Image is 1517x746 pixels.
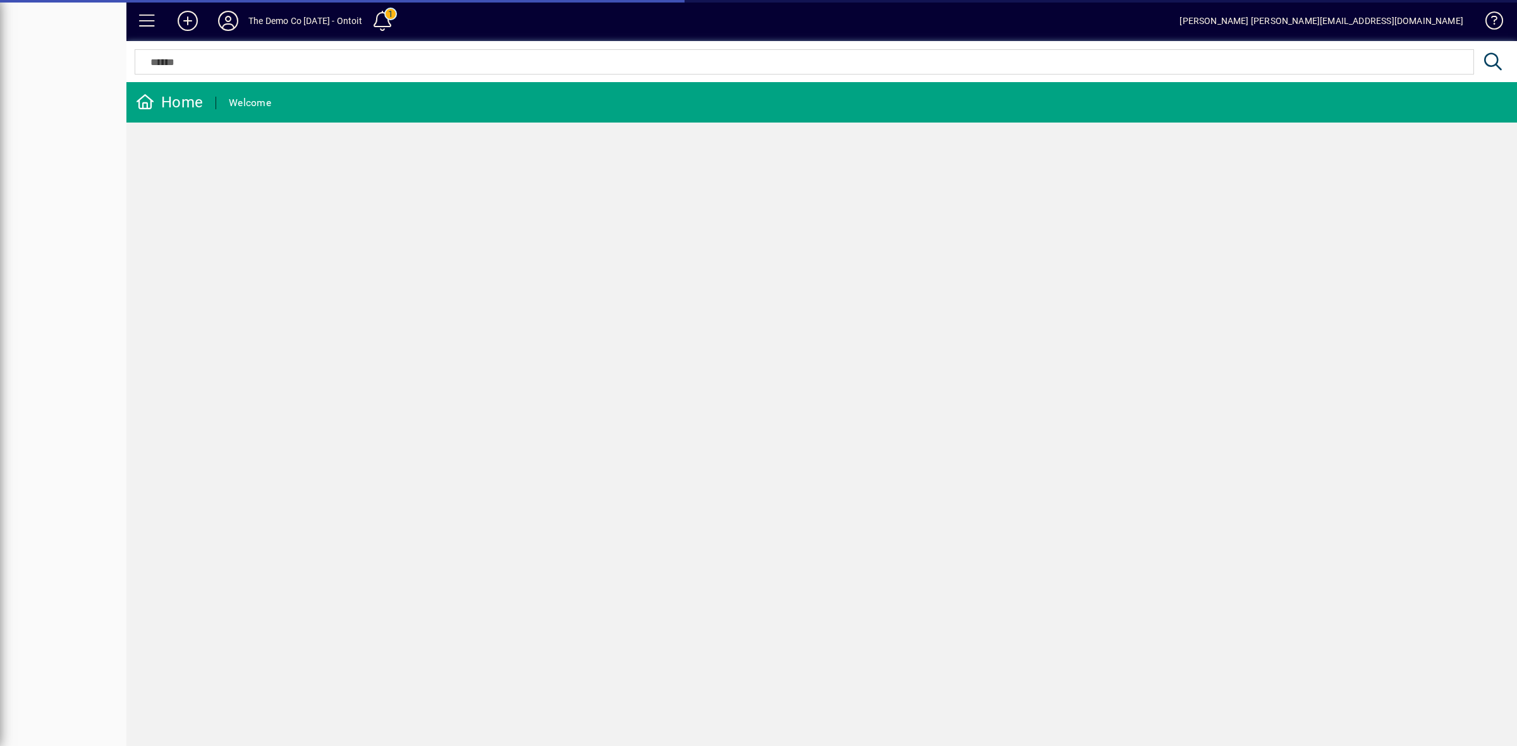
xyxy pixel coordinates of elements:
[1476,3,1501,44] a: Knowledge Base
[229,93,271,113] div: Welcome
[136,92,203,112] div: Home
[248,11,362,31] div: The Demo Co [DATE] - Ontoit
[168,9,208,32] button: Add
[1179,11,1463,31] div: [PERSON_NAME] [PERSON_NAME][EMAIL_ADDRESS][DOMAIN_NAME]
[208,9,248,32] button: Profile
